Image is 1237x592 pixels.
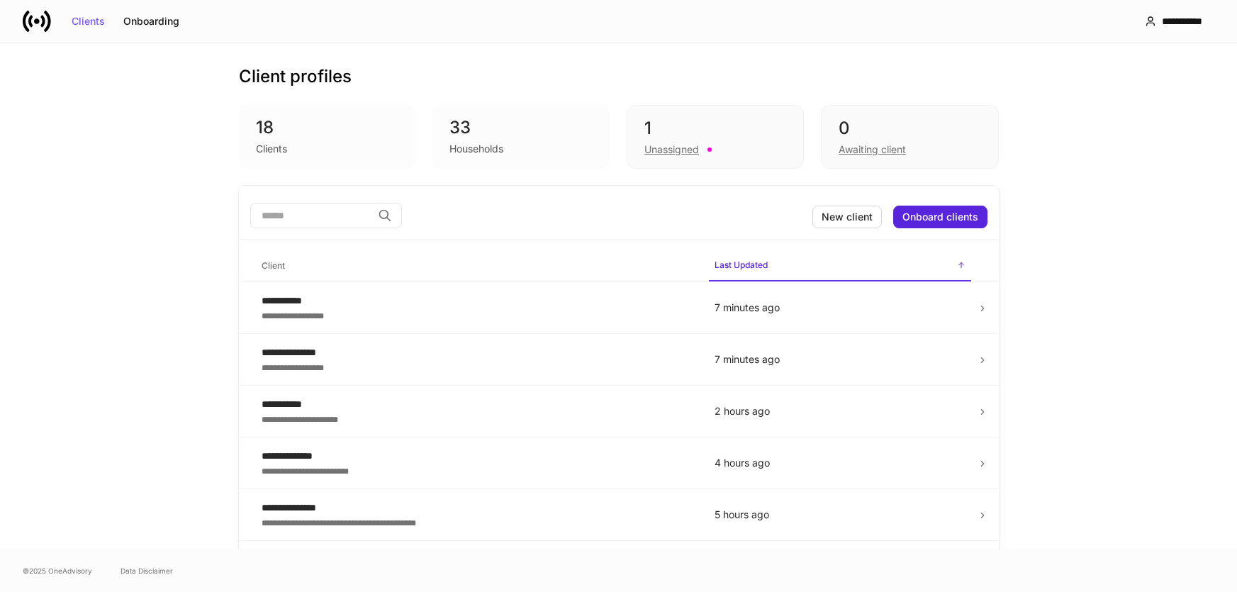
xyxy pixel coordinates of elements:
div: Onboarding [123,16,179,26]
button: Clients [62,10,114,33]
h3: Client profiles [239,65,352,88]
div: Awaiting client [839,143,906,157]
div: 0Awaiting client [821,105,998,169]
div: Onboard clients [902,212,978,222]
h6: Client [262,259,285,272]
p: 7 minutes ago [715,301,965,315]
button: New client [812,206,882,228]
div: 1Unassigned [627,105,804,169]
div: 18 [256,116,399,139]
p: 4 hours ago [715,456,965,470]
div: 33 [449,116,593,139]
p: 2 hours ago [715,404,965,418]
span: Last Updated [709,251,971,281]
p: 5 hours ago [715,508,965,522]
div: Unassigned [644,143,699,157]
p: 7 minutes ago [715,352,965,367]
a: Data Disclaimer [121,565,173,576]
div: 1 [644,117,786,140]
span: © 2025 OneAdvisory [23,565,92,576]
button: Onboarding [114,10,189,33]
div: Clients [256,142,287,156]
button: Onboard clients [893,206,987,228]
div: Clients [72,16,105,26]
span: Client [256,252,698,281]
div: New client [822,212,873,222]
h6: Last Updated [715,258,768,272]
div: Households [449,142,503,156]
div: 0 [839,117,980,140]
